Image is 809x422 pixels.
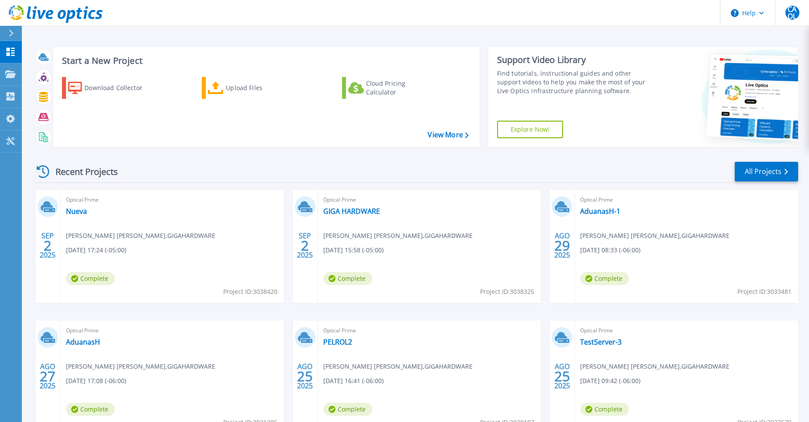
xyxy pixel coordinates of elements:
span: Complete [580,272,629,285]
a: Explore Now! [497,121,564,138]
h3: Start a New Project [62,56,468,66]
span: Project ID: 3033481 [737,287,792,296]
span: [PERSON_NAME] [PERSON_NAME] , GIGAHARDWARE [66,231,215,241]
a: View More [428,131,468,139]
span: [DATE] 09:42 (-06:00) [580,376,640,386]
a: Download Collector [62,77,159,99]
a: PELROL2 [323,338,352,346]
span: Complete [580,403,629,416]
span: 25 [297,373,313,380]
div: SEP 2025 [39,230,56,262]
span: Project ID: 3038420 [223,287,277,296]
span: 27 [40,373,55,380]
span: Optical Prime [580,326,793,335]
span: CAOL [785,6,799,20]
span: Complete [66,272,115,285]
div: Recent Projects [34,161,130,182]
a: Nueva [66,207,87,216]
a: Cloud Pricing Calculator [342,77,439,99]
span: [PERSON_NAME] [PERSON_NAME] , GIGAHARDWARE [66,362,215,371]
div: Download Collector [84,79,154,97]
div: Upload Files [226,79,296,97]
span: [DATE] 15:58 (-05:00) [323,245,384,255]
div: SEP 2025 [297,230,313,262]
span: [DATE] 08:33 (-06:00) [580,245,640,255]
div: Find tutorials, instructional guides and other support videos to help you make the most of your L... [497,69,655,95]
span: Complete [323,272,372,285]
span: 2 [301,242,309,249]
div: Cloud Pricing Calculator [366,79,436,97]
span: 29 [554,242,570,249]
span: [PERSON_NAME] [PERSON_NAME] , GIGAHARDWARE [580,231,729,241]
span: Optical Prime [66,195,279,205]
a: Upload Files [202,77,299,99]
span: Optical Prime [323,195,536,205]
a: All Projects [735,162,798,181]
span: [PERSON_NAME] [PERSON_NAME] , GIGAHARDWARE [323,231,473,241]
a: GIGA HARDWARE [323,207,380,216]
span: Project ID: 3038325 [480,287,534,296]
span: [DATE] 17:24 (-05:00) [66,245,126,255]
span: 25 [554,373,570,380]
span: [DATE] 17:08 (-06:00) [66,376,126,386]
div: AGO 2025 [297,360,313,392]
span: 2 [44,242,52,249]
span: [PERSON_NAME] [PERSON_NAME] , GIGAHARDWARE [580,362,729,371]
div: AGO 2025 [554,230,570,262]
span: [PERSON_NAME] [PERSON_NAME] , GIGAHARDWARE [323,362,473,371]
div: AGO 2025 [39,360,56,392]
span: Complete [66,403,115,416]
div: AGO 2025 [554,360,570,392]
span: Optical Prime [580,195,793,205]
a: TestServer-3 [580,338,622,346]
span: [DATE] 16:41 (-06:00) [323,376,384,386]
a: AduanasH-1 [580,207,620,216]
span: Complete [323,403,372,416]
div: Support Video Library [497,54,655,66]
span: Optical Prime [66,326,279,335]
a: AduanasH [66,338,100,346]
span: Optical Prime [323,326,536,335]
